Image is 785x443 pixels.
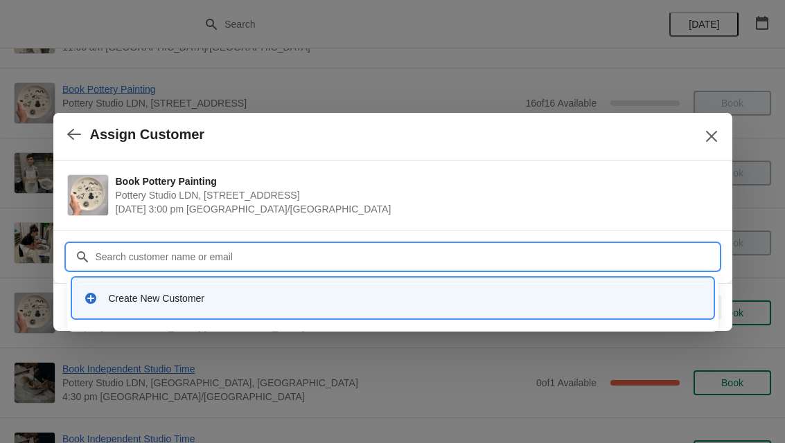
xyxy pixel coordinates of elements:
input: Search customer name or email [95,244,718,269]
span: [DATE] 3:00 pm [GEOGRAPHIC_DATA]/[GEOGRAPHIC_DATA] [116,202,712,216]
button: Close [699,124,724,149]
span: Pottery Studio LDN, [STREET_ADDRESS] [116,188,712,202]
span: Book Pottery Painting [116,174,712,188]
img: Book Pottery Painting | Pottery Studio LDN, Unit 1.3, Building A4, 10 Monro Way, London, SE10 0EJ... [68,175,108,215]
h2: Assign Customer [90,127,205,143]
div: Create New Customer [109,291,702,305]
